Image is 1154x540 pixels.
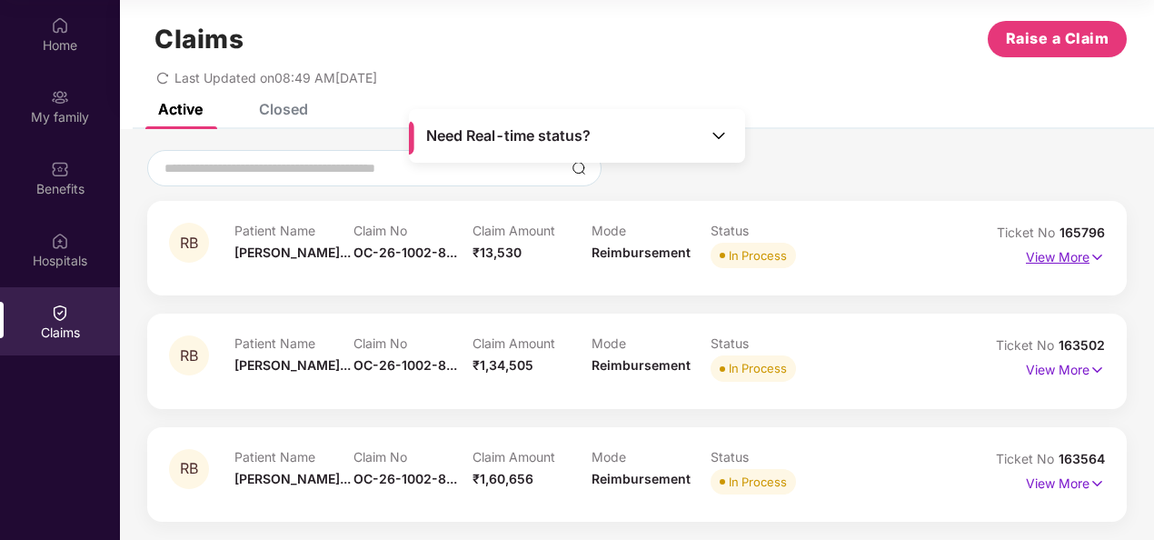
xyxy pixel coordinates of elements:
[473,223,592,238] p: Claim Amount
[473,335,592,351] p: Claim Amount
[156,70,169,85] span: redo
[353,471,457,486] span: OC-26-1002-8...
[1006,27,1109,50] span: Raise a Claim
[353,357,457,373] span: OC-26-1002-8...
[1089,360,1105,380] img: svg+xml;base64,PHN2ZyB4bWxucz0iaHR0cDovL3d3dy53My5vcmcvMjAwMC9zdmciIHdpZHRoPSIxNyIgaGVpZ2h0PSIxNy...
[154,24,244,55] h1: Claims
[729,359,787,377] div: In Process
[592,335,711,351] p: Mode
[473,245,522,260] span: ₹13,530
[473,357,533,373] span: ₹1,34,505
[234,223,353,238] p: Patient Name
[51,232,69,250] img: svg+xml;base64,PHN2ZyBpZD0iSG9zcGl0YWxzIiB4bWxucz0iaHR0cDovL3d3dy53My5vcmcvMjAwMC9zdmciIHdpZHRoPS...
[51,16,69,35] img: svg+xml;base64,PHN2ZyBpZD0iSG9tZSIgeG1sbnM9Imh0dHA6Ly93d3cudzMub3JnLzIwMDAvc3ZnIiB3aWR0aD0iMjAiIG...
[729,473,787,491] div: In Process
[592,223,711,238] p: Mode
[234,335,353,351] p: Patient Name
[234,245,351,260] span: [PERSON_NAME]...
[1059,337,1105,353] span: 163502
[353,223,473,238] p: Claim No
[473,471,533,486] span: ₹1,60,656
[180,348,198,364] span: RB
[353,245,457,260] span: OC-26-1002-8...
[1026,243,1105,267] p: View More
[711,335,830,351] p: Status
[729,246,787,265] div: In Process
[51,160,69,178] img: svg+xml;base64,PHN2ZyBpZD0iQmVuZWZpdHMiIHhtbG5zPSJodHRwOi8vd3d3LnczLm9yZy8yMDAwL3N2ZyIgd2lkdGg9Ij...
[1026,355,1105,380] p: View More
[353,335,473,351] p: Claim No
[1089,247,1105,267] img: svg+xml;base64,PHN2ZyB4bWxucz0iaHR0cDovL3d3dy53My5vcmcvMjAwMC9zdmciIHdpZHRoPSIxNyIgaGVpZ2h0PSIxNy...
[988,21,1127,57] button: Raise a Claim
[158,100,203,118] div: Active
[259,100,308,118] div: Closed
[711,449,830,465] p: Status
[711,223,830,238] p: Status
[353,449,473,465] p: Claim No
[592,245,691,260] span: Reimbursement
[997,225,1059,240] span: Ticket No
[996,451,1059,466] span: Ticket No
[180,235,198,251] span: RB
[51,304,69,322] img: svg+xml;base64,PHN2ZyBpZD0iQ2xhaW0iIHhtbG5zPSJodHRwOi8vd3d3LnczLm9yZy8yMDAwL3N2ZyIgd2lkdGg9IjIwIi...
[592,471,691,486] span: Reimbursement
[234,471,351,486] span: [PERSON_NAME]...
[174,70,377,85] span: Last Updated on 08:49 AM[DATE]
[592,449,711,465] p: Mode
[426,126,591,145] span: Need Real-time status?
[234,357,351,373] span: [PERSON_NAME]...
[51,88,69,106] img: svg+xml;base64,PHN2ZyB3aWR0aD0iMjAiIGhlaWdodD0iMjAiIHZpZXdCb3g9IjAgMCAyMCAyMCIgZmlsbD0ibm9uZSIgeG...
[1026,469,1105,494] p: View More
[1059,451,1105,466] span: 163564
[1089,474,1105,494] img: svg+xml;base64,PHN2ZyB4bWxucz0iaHR0cDovL3d3dy53My5vcmcvMjAwMC9zdmciIHdpZHRoPSIxNyIgaGVpZ2h0PSIxNy...
[1059,225,1105,240] span: 165796
[572,161,586,175] img: svg+xml;base64,PHN2ZyBpZD0iU2VhcmNoLTMyeDMyIiB4bWxucz0iaHR0cDovL3d3dy53My5vcmcvMjAwMC9zdmciIHdpZH...
[710,126,728,145] img: Toggle Icon
[234,449,353,465] p: Patient Name
[592,357,691,373] span: Reimbursement
[996,337,1059,353] span: Ticket No
[180,461,198,476] span: RB
[473,449,592,465] p: Claim Amount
